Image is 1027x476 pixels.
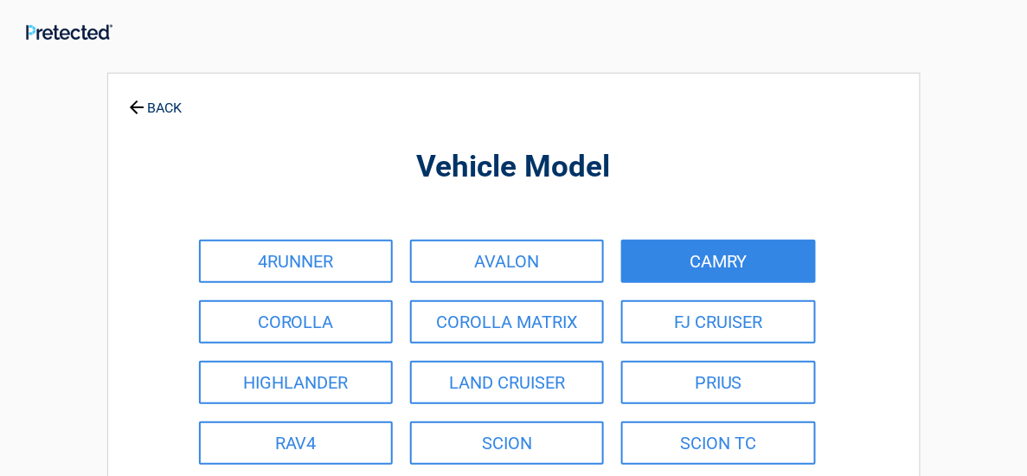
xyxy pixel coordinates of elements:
[410,300,604,344] a: COROLLA MATRIX
[199,240,393,283] a: 4RUNNER
[621,240,815,283] a: CAMRY
[199,300,393,344] a: COROLLA
[410,240,604,283] a: AVALON
[125,85,186,115] a: BACK
[199,421,393,465] a: RAV4
[621,361,815,404] a: PRIUS
[410,361,604,404] a: LAND CRUISER
[26,24,112,40] img: Main Logo
[621,421,815,465] a: SCION TC
[621,300,815,344] a: FJ CRUISER
[203,147,825,188] h2: Vehicle Model
[410,421,604,465] a: SCION
[199,361,393,404] a: HIGHLANDER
